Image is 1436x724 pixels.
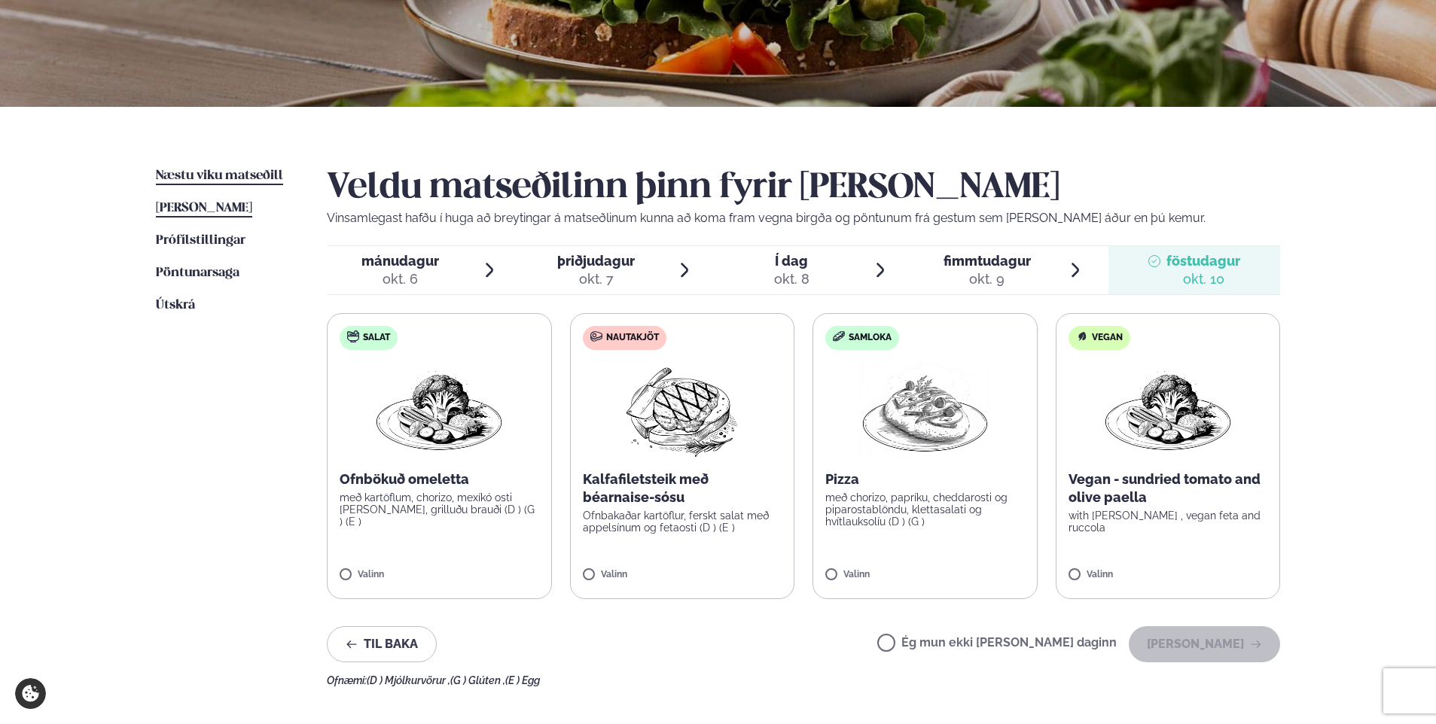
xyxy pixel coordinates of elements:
[825,470,1025,488] p: Pizza
[156,202,252,214] span: [PERSON_NAME]
[1076,330,1088,342] img: Vegan.svg
[606,332,659,344] span: Nautakjöt
[944,253,1031,269] span: fimmtudagur
[367,674,450,686] span: (D ) Mjólkurvörur ,
[583,510,782,534] p: Ofnbakaðar kartöflur, ferskt salat með appelsínum og fetaosti (D ) (E )
[774,270,809,288] div: okt. 8
[361,253,439,269] span: mánudagur
[373,362,505,458] img: Vegan.png
[1129,626,1280,662] button: [PERSON_NAME]
[1166,253,1240,269] span: föstudagur
[327,209,1280,227] p: Vinsamlegast hafðu í huga að breytingar á matseðlinum kunna að koma fram vegna birgða og pöntunum...
[156,297,195,315] a: Útskrá
[557,253,635,269] span: þriðjudagur
[363,332,390,344] span: Salat
[1069,470,1268,506] p: Vegan - sundried tomato and olive paella
[156,234,245,247] span: Prófílstillingar
[774,252,809,270] span: Í dag
[327,674,1280,686] div: Ofnæmi:
[156,167,283,185] a: Næstu viku matseðill
[340,491,539,528] p: með kartöflum, chorizo, mexíkó osti [PERSON_NAME], grilluðu brauði (D ) (G ) (E )
[156,199,252,218] a: [PERSON_NAME]
[327,167,1280,209] h2: Veldu matseðilinn þinn fyrir [PERSON_NAME]
[1166,270,1240,288] div: okt. 10
[361,270,439,288] div: okt. 6
[156,266,239,279] span: Pöntunarsaga
[327,626,437,662] button: Til baka
[450,674,505,686] span: (G ) Glúten ,
[557,270,635,288] div: okt. 7
[156,169,283,182] span: Næstu viku matseðill
[505,674,540,686] span: (E ) Egg
[590,330,602,342] img: beef.svg
[944,270,1031,288] div: okt. 9
[833,331,845,342] img: sandwich-new-16px.svg
[615,362,748,458] img: Beef-Meat.png
[583,470,782,506] p: Kalfafiletsteik með béarnaise-sósu
[340,470,539,488] p: Ofnbökuð omeletta
[1102,362,1234,458] img: Vegan.png
[849,332,892,344] span: Samloka
[15,678,46,709] a: Cookie settings
[825,491,1025,528] p: með chorizo, papríku, cheddarosti og piparostablöndu, klettasalati og hvítlauksolíu (D ) (G )
[1092,332,1123,344] span: Vegan
[347,330,359,342] img: salad.svg
[1069,510,1268,534] p: with [PERSON_NAME] , vegan feta and ruccola
[156,299,195,312] span: Útskrá
[156,232,245,250] a: Prófílstillingar
[858,362,991,458] img: Pizza-Bread.png
[156,264,239,282] a: Pöntunarsaga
